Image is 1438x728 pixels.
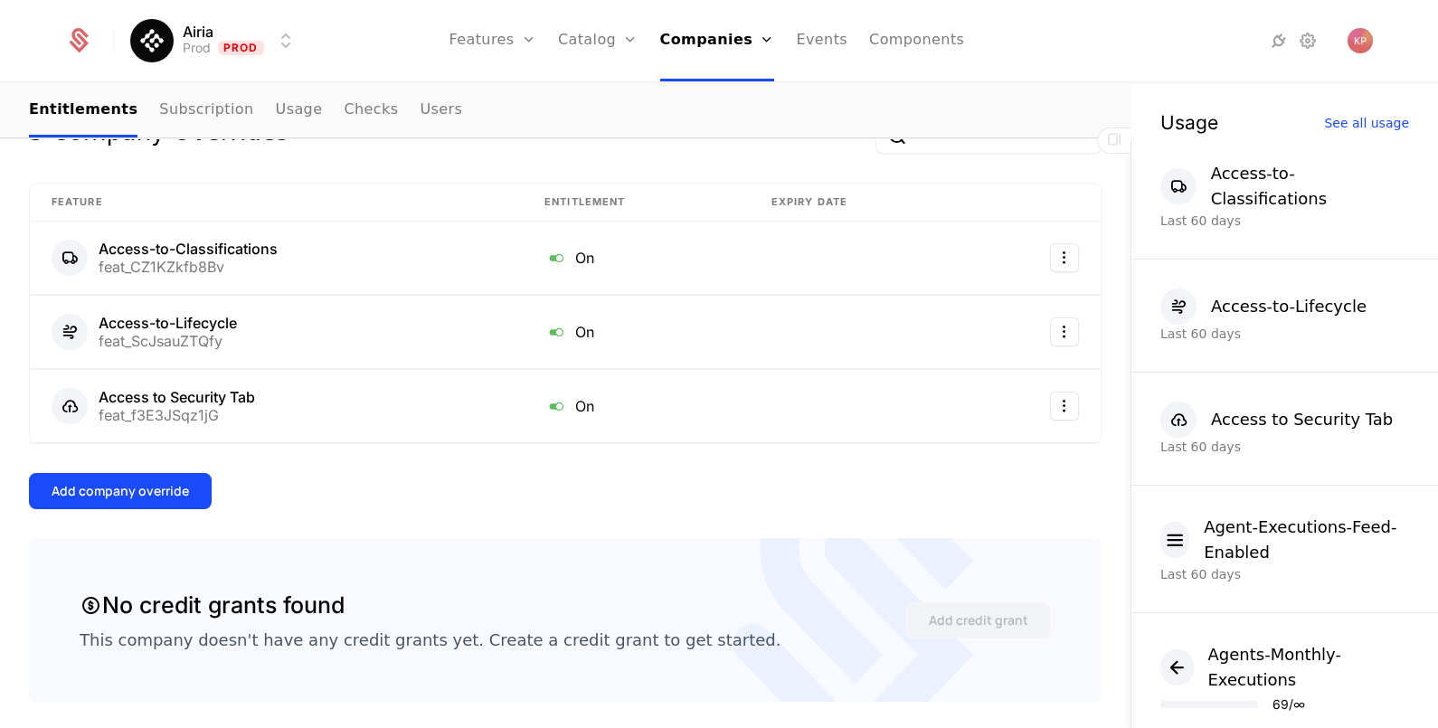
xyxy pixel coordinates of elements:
a: Users [420,84,462,137]
button: Select action [1050,317,1079,346]
span: Prod [218,41,264,55]
th: Entitlement [523,184,750,222]
button: Open user button [1348,28,1373,53]
a: Settings [1297,30,1319,52]
div: On [544,320,728,344]
div: feat_ScJsauZTQfy [99,334,237,348]
div: 69 / ∞ [1272,698,1305,711]
a: Checks [344,84,398,137]
div: Prod [183,39,211,57]
div: Access-to-Lifecycle [99,316,237,330]
button: Add credit grant [906,602,1051,638]
div: Add company override [52,482,189,500]
button: Agents-Monthly-Executions [1160,642,1409,693]
a: Subscription [159,84,253,137]
img: Airia [130,19,174,62]
div: Agent-Executions-Feed-Enabled [1204,515,1409,565]
div: Access-to-Lifecycle [1211,294,1367,319]
button: Select action [1050,243,1079,272]
div: Last 60 days [1160,325,1409,343]
div: On [544,394,728,418]
div: Access-to-Classifications [1211,161,1409,212]
th: Expiry date [750,184,969,222]
th: Feature [30,184,523,222]
button: Agent-Executions-Feed-Enabled [1160,515,1409,565]
div: feat_f3E3JSqz1jG [99,408,255,422]
div: Add credit grant [929,611,1028,629]
button: Access-to-Classifications [1160,161,1409,212]
div: Access-to-Classifications [99,241,278,256]
button: Access to Security Tab [1160,402,1393,438]
div: Agents-Monthly-Executions [1208,642,1410,693]
div: Last 60 days [1160,438,1409,456]
div: feat_CZ1KZkfb8Bv [99,260,278,274]
a: Usage [276,84,323,137]
a: Integrations [1268,30,1290,52]
div: See all usage [1324,117,1409,129]
button: Select action [1050,392,1079,421]
button: Add company override [29,473,212,509]
div: This company doesn't have any credit grants yet. Create a credit grant to get started. [80,629,780,651]
div: Last 60 days [1160,565,1409,583]
nav: Main [29,84,1102,137]
button: Access-to-Lifecycle [1160,288,1367,325]
div: On [544,246,728,269]
ul: Choose Sub Page [29,84,462,137]
div: Usage [1160,113,1218,132]
span: Airia [183,24,213,39]
button: Select environment [136,21,297,61]
a: Entitlements [29,84,137,137]
div: Last 60 days [1160,212,1409,230]
div: Access to Security Tab [1211,407,1393,432]
div: Access to Security Tab [99,390,255,404]
div: No credit grants found [80,589,345,623]
img: Katrina Peek [1348,28,1373,53]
